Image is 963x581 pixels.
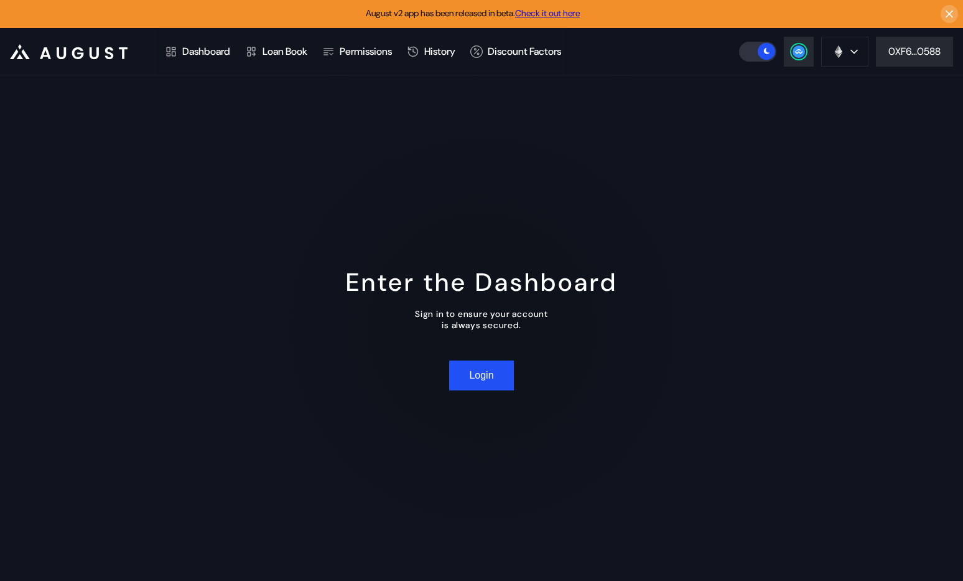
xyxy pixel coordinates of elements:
a: Check it out here [515,7,580,19]
div: Sign in to ensure your account is always secured. [415,308,548,331]
div: Enter the Dashboard [346,266,618,298]
div: History [424,45,455,58]
a: Permissions [315,29,399,75]
button: chain logo [821,37,868,67]
div: Dashboard [182,45,230,58]
button: 0XF6...0588 [876,37,953,67]
button: Login [449,361,513,390]
a: History [399,29,463,75]
span: August v2 app has been released in beta. [366,7,580,19]
a: Loan Book [238,29,315,75]
div: 0XF6...0588 [888,45,941,58]
a: Dashboard [157,29,238,75]
div: Permissions [340,45,392,58]
a: Discount Factors [463,29,569,75]
div: Loan Book [263,45,307,58]
div: Discount Factors [488,45,561,58]
img: chain logo [832,45,845,59]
